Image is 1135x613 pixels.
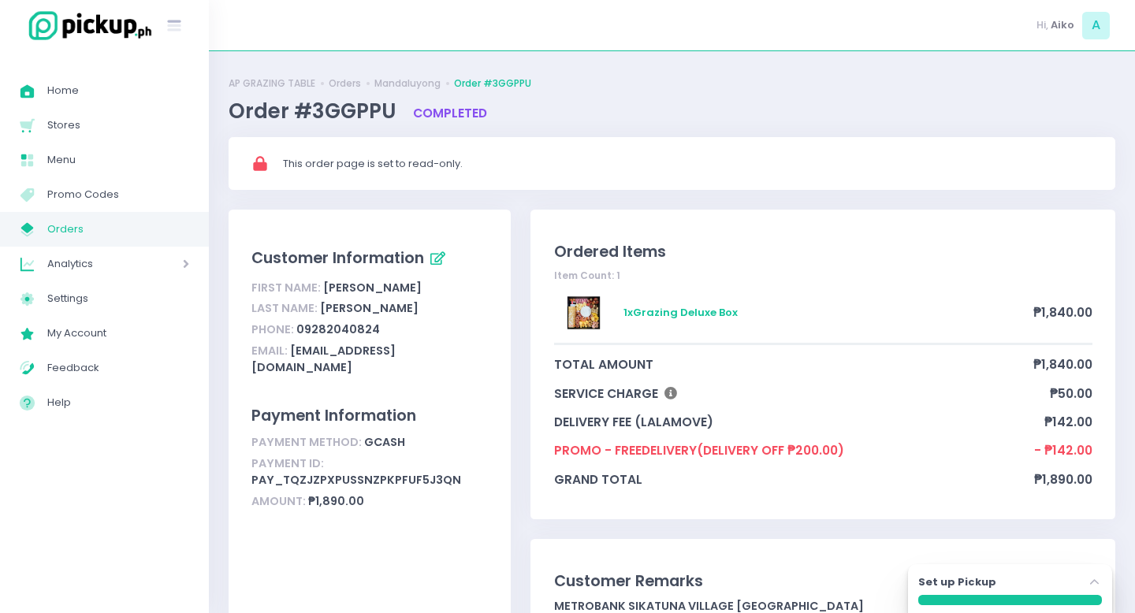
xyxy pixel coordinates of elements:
[251,280,321,295] span: First Name:
[47,184,189,205] span: Promo Codes
[20,9,154,43] img: logo
[374,76,441,91] a: Mandaluyong
[554,355,1033,373] span: total amount
[251,493,306,509] span: Amount:
[1034,470,1092,489] span: ₱1,890.00
[251,340,488,378] div: [EMAIL_ADDRESS][DOMAIN_NAME]
[554,570,1092,593] div: Customer Remarks
[251,343,288,359] span: Email:
[554,240,1092,263] div: Ordered Items
[251,246,488,273] div: Customer Information
[47,150,189,170] span: Menu
[47,80,189,101] span: Home
[1036,17,1048,33] span: Hi,
[251,321,294,337] span: Phone:
[229,76,315,91] a: AP GRAZING TABLE
[47,219,189,240] span: Orders
[283,156,1094,172] div: This order page is set to read-only.
[918,574,996,590] label: Set up Pickup
[251,432,488,453] div: gcash
[1082,12,1110,39] span: A
[554,441,1034,459] span: Promo - FREEDELIVERY(DELIVERY OFF ₱200.00)
[1050,385,1092,403] span: ₱50.00
[251,434,362,450] span: Payment Method:
[47,358,189,378] span: Feedback
[251,491,488,512] div: ₱1,890.00
[47,323,189,344] span: My Account
[1034,441,1092,459] span: - ₱142.00
[413,105,487,121] span: completed
[554,470,1034,489] span: grand total
[1051,17,1074,33] span: Aiko
[554,269,1092,283] div: Item Count: 1
[454,76,531,91] a: Order #3GGPPU
[329,76,361,91] a: Orders
[251,404,488,427] div: Payment Information
[47,288,189,309] span: Settings
[229,97,400,125] span: Order #3GGPPU
[554,385,1050,403] span: Service Charge
[251,319,488,340] div: 09282040824
[47,392,189,413] span: Help
[251,299,488,320] div: [PERSON_NAME]
[251,455,324,471] span: Payment ID:
[1044,413,1092,431] span: ₱142.00
[1033,355,1092,373] span: ₱1,840.00
[554,413,1044,431] span: delivery fee (lalamove)
[251,300,318,316] span: Last Name:
[47,254,138,274] span: Analytics
[251,277,488,299] div: [PERSON_NAME]
[251,453,488,491] div: pay_tqzjZPxPUsSNZpkPfUf5J3qn
[47,115,189,136] span: Stores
